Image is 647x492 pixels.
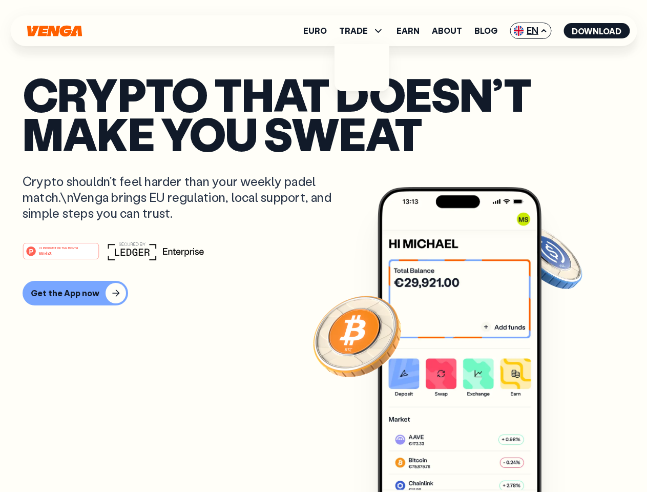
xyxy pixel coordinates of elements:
a: About [432,27,462,35]
svg: Home [26,25,83,37]
img: USDC coin [511,220,585,294]
span: TRADE [339,27,368,35]
a: Earn [396,27,420,35]
a: Euro [303,27,327,35]
a: Get the App now [23,281,624,305]
p: Crypto that doesn’t make you sweat [23,74,624,153]
button: Get the App now [23,281,128,305]
a: Blog [474,27,497,35]
img: Bitcoin [311,290,403,382]
a: #1 PRODUCT OF THE MONTHWeb3 [23,249,99,262]
button: Download [563,23,630,38]
tspan: #1 PRODUCT OF THE MONTH [39,246,78,249]
span: TRADE [339,25,384,37]
div: Get the App now [31,288,99,298]
img: flag-uk [513,26,524,36]
tspan: Web3 [39,250,52,256]
span: EN [510,23,551,39]
p: Crypto shouldn’t feel harder than your weekly padel match.\nVenga brings EU regulation, local sup... [23,173,346,221]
